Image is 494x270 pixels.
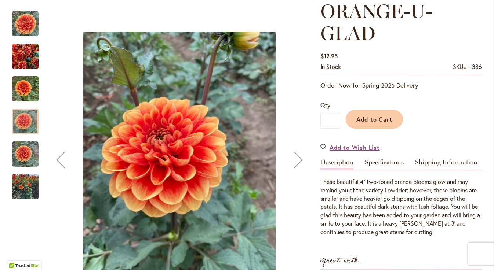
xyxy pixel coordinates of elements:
a: Add to Wish List [320,143,380,152]
button: Add to Cart [346,110,403,129]
strong: Great with... [320,255,367,267]
iframe: Launch Accessibility Center [6,244,26,265]
img: Orange-U-Glad [12,141,39,167]
div: 386 [472,63,482,71]
a: Description [320,159,353,170]
img: Orange-U-Glad [12,71,39,107]
div: Orange-U-Glad [12,36,46,69]
div: These beautiful 4” two-toned orange blooms glow and may remind you of the variety Lowrider; howev... [320,178,482,236]
span: Qty [320,101,330,109]
div: Orange-U-Glad [12,167,39,199]
span: In stock [320,63,341,70]
div: Orange-U-Glad [12,69,46,101]
div: Availability [320,63,341,71]
div: Orange-U-Glad [12,4,46,36]
p: Order Now for Spring 2026 Delivery [320,81,482,90]
div: Detailed Product Info [320,159,482,236]
strong: SKU [453,63,469,70]
img: Orange-U-Glad [12,11,39,37]
div: Orange-U-Glad [12,101,46,134]
img: Orange-U-Glad [12,39,39,74]
span: Add to Wish List [330,143,380,152]
span: Add to Cart [356,115,393,123]
span: $12.95 [320,52,338,60]
div: Orange-U-Glad [12,134,46,167]
a: Specifications [365,159,404,170]
img: Orange-U-Glad [12,169,39,204]
a: Shipping Information [415,159,477,170]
